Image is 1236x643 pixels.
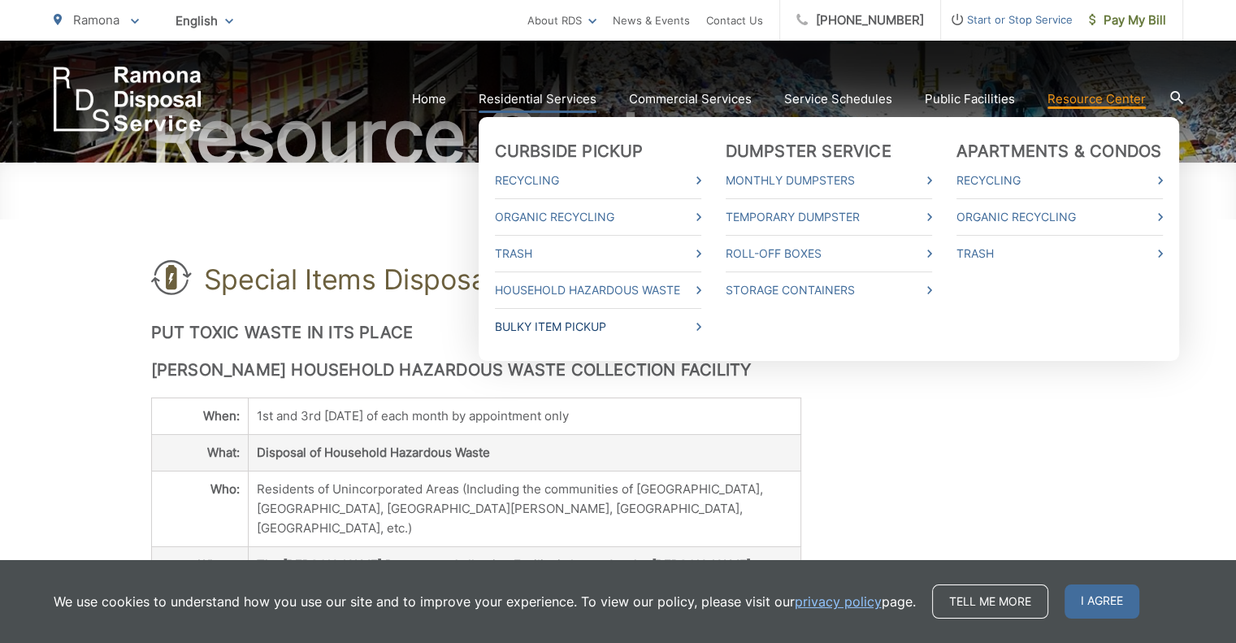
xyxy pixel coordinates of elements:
span: Ramona [73,12,119,28]
a: Home [412,89,446,109]
a: Roll-Off Boxes [726,244,932,263]
strong: What: [207,445,240,460]
a: Public Facilities [925,89,1015,109]
th: The [PERSON_NAME] Permanent Collection Facility is located at the [PERSON_NAME] Disposal Services... [249,547,800,603]
td: Residents of Unincorporated Areas (Including the communities of [GEOGRAPHIC_DATA], [GEOGRAPHIC_DA... [249,471,800,547]
a: Curbside Pickup [495,141,644,161]
a: Organic Recycling [495,207,701,227]
a: Dumpster Service [726,141,891,161]
a: Apartments & Condos [956,141,1162,161]
h2: Resource Center [54,96,1183,177]
a: Residential Services [479,89,596,109]
a: EDCD logo. Return to the homepage. [54,67,202,132]
a: Trash [495,244,701,263]
strong: Who: [210,481,240,497]
a: About RDS [527,11,596,30]
a: Commercial Services [629,89,752,109]
h2: Put Toxic Waste In Its Place [151,323,1086,342]
a: News & Events [613,11,690,30]
a: Household Hazardous Waste [495,280,701,300]
a: Service Schedules [784,89,892,109]
span: Pay My Bill [1089,11,1166,30]
a: Storage Containers [726,280,932,300]
a: Monthly Dumpsters [726,171,932,190]
a: Resource Center [1047,89,1146,109]
a: Contact Us [706,11,763,30]
td: 1st and 3rd [DATE] of each month by appointment only [249,398,800,435]
th: Disposal of Household Hazardous Waste [249,435,800,471]
a: Recycling [495,171,701,190]
h1: Special Items Disposal [204,263,492,296]
strong: Where: [198,557,240,572]
a: Bulky Item Pickup [495,317,701,337]
span: English [163,7,245,35]
a: privacy policy [795,592,882,611]
a: Temporary Dumpster [726,207,932,227]
strong: When: [203,408,240,424]
p: We use cookies to understand how you use our site and to improve your experience. To view our pol... [54,592,916,611]
h2: [PERSON_NAME] Household Hazardous Waste Collection Facility [151,360,1086,380]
